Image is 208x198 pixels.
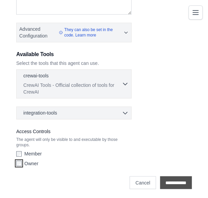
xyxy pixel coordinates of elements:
button: Toggle navigation [188,5,203,20]
button: Advanced Configuration They can also be set in the code. Learn more [17,23,131,42]
span: Advanced Configuration [19,26,56,39]
button: crewai-tools CrewAI Tools - Official collection of tools for CrewAI [19,72,129,95]
label: Access Controls [16,127,132,135]
h3: Available Tools [16,50,132,58]
p: CrewAI Tools - Official collection of tools for CrewAI [23,82,122,95]
a: Cancel [130,176,156,189]
span: integration-tools [23,109,57,116]
p: The agent will only be visible to and executable by those groups. [16,137,132,148]
label: Member [24,150,42,157]
p: Select the tools that this agent can use. [16,60,132,67]
label: Owner [24,160,38,167]
a: They can also be set in the code. Learn more [59,27,123,38]
p: crewai-tools [23,72,49,79]
button: integration-tools [19,109,129,116]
